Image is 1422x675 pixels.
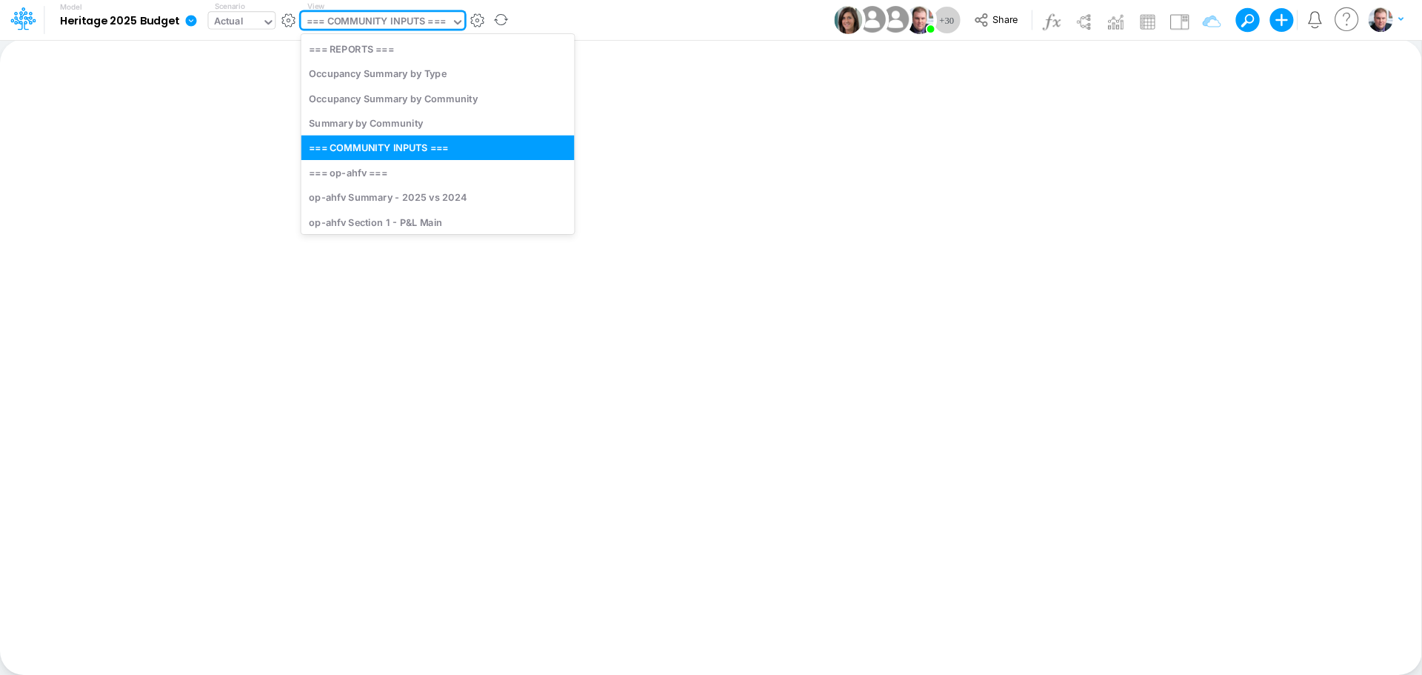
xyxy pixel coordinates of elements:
div: op-ahfv Summary - 2025 vs 2024 [301,185,575,210]
div: Occupancy Summary by Type [301,61,575,86]
div: === COMMUNITY INPUTS === [307,14,446,31]
div: Actual [214,14,244,31]
div: === COMMUNITY INPUTS === [301,136,575,160]
div: Summary by Community [301,110,575,135]
b: Heritage 2025 Budget [60,15,179,28]
label: Model [60,3,82,12]
img: User Image Icon [855,3,889,36]
div: === op-ahfv === [301,160,575,184]
img: User Image Icon [834,6,862,34]
label: View [307,1,324,12]
img: User Image Icon [878,3,912,36]
span: Share [992,13,1018,24]
div: Occupancy Summary by Community [301,86,575,110]
a: Notifications [1306,11,1323,28]
div: === REPORTS === [301,36,575,61]
button: Share [967,9,1028,32]
div: op-ahfv Section 1 - P&L Main [301,210,575,234]
img: User Image Icon [905,6,933,34]
label: Scenario [215,1,245,12]
span: + 30 [939,16,954,25]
